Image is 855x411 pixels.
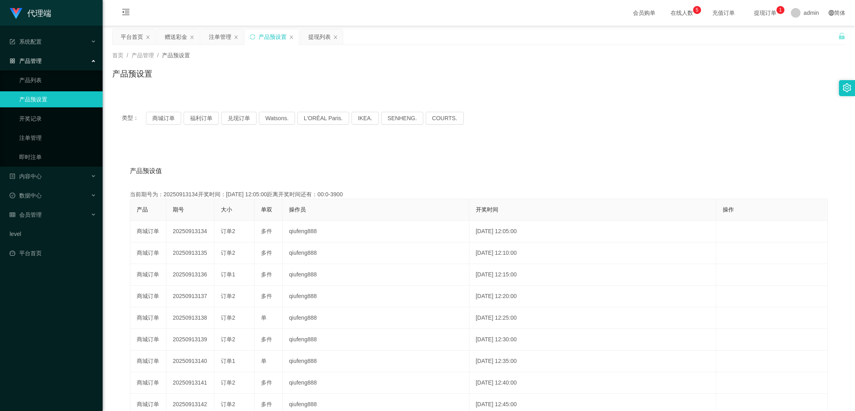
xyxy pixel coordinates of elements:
[166,264,214,286] td: 20250913136
[261,206,272,213] span: 单双
[696,6,699,14] p: 5
[261,379,272,386] span: 多件
[130,166,162,176] span: 产品预设值
[166,329,214,351] td: 20250913139
[469,372,717,394] td: [DATE] 12:40:00
[10,39,15,44] i: 图标: form
[723,206,734,213] span: 操作
[10,58,42,64] span: 产品管理
[469,242,717,264] td: [DATE] 12:10:00
[166,221,214,242] td: 20250913134
[157,52,159,58] span: /
[130,372,166,394] td: 商城订单
[10,10,51,16] a: 代理端
[165,29,187,44] div: 赠送彩金
[283,242,469,264] td: qiufeng888
[469,286,717,307] td: [DATE] 12:20:00
[121,29,143,44] div: 平台首页
[19,130,96,146] a: 注单管理
[10,226,96,242] a: level
[127,52,128,58] span: /
[333,35,338,40] i: 图标: close
[283,351,469,372] td: qiufeng888
[130,329,166,351] td: 商城订单
[10,58,15,64] i: 图标: appstore-o
[693,6,701,14] sup: 5
[184,112,219,125] button: 福利订单
[708,10,739,16] span: 充值订单
[146,112,181,125] button: 商城订单
[261,271,272,278] span: 多件
[112,0,139,26] i: 图标: menu-fold
[261,358,267,364] span: 单
[10,212,42,218] span: 会员管理
[166,372,214,394] td: 20250913141
[259,112,295,125] button: Watsons.
[10,38,42,45] span: 系统配置
[259,29,287,44] div: 产品预设置
[283,264,469,286] td: qiufeng888
[261,293,272,299] span: 多件
[221,379,235,386] span: 订单2
[122,112,146,125] span: 类型：
[283,372,469,394] td: qiufeng888
[469,351,717,372] td: [DATE] 12:35:00
[261,314,267,321] span: 单
[838,32,845,40] i: 图标: unlock
[221,401,235,407] span: 订单2
[261,336,272,342] span: 多件
[130,307,166,329] td: 商城订单
[283,221,469,242] td: qiufeng888
[221,250,235,256] span: 订单2
[221,293,235,299] span: 订单2
[750,10,780,16] span: 提现订单
[308,29,331,44] div: 提现列表
[289,35,294,40] i: 图标: close
[261,250,272,256] span: 多件
[10,212,15,218] i: 图标: table
[221,271,235,278] span: 订单1
[10,192,42,199] span: 数据中心
[19,149,96,165] a: 即时注单
[130,221,166,242] td: 商城订单
[27,0,51,26] h1: 代理端
[10,8,22,19] img: logo.9652507e.png
[209,29,231,44] div: 注单管理
[779,6,782,14] p: 1
[221,112,257,125] button: 兑现订单
[166,307,214,329] td: 20250913138
[112,52,123,58] span: 首页
[130,242,166,264] td: 商城订单
[221,314,235,321] span: 订单2
[283,307,469,329] td: qiufeng888
[829,10,834,16] i: 图标: global
[10,173,42,179] span: 内容中心
[166,286,214,307] td: 20250913137
[137,206,148,213] span: 产品
[10,245,96,261] a: 图标: dashboard平台首页
[426,112,464,125] button: COURTS.
[10,193,15,198] i: 图标: check-circle-o
[130,286,166,307] td: 商城订单
[10,173,15,179] i: 图标: profile
[19,91,96,107] a: 产品预设置
[162,52,190,58] span: 产品预设置
[221,228,235,234] span: 订单2
[476,206,498,213] span: 开奖时间
[843,83,851,92] i: 图标: setting
[131,52,154,58] span: 产品管理
[283,286,469,307] td: qiufeng888
[297,112,349,125] button: L'ORÉAL Paris.
[112,68,152,80] h1: 产品预设置
[130,351,166,372] td: 商城订单
[19,111,96,127] a: 开奖记录
[352,112,379,125] button: IKEA.
[166,351,214,372] td: 20250913140
[283,329,469,351] td: qiufeng888
[469,307,717,329] td: [DATE] 12:25:00
[146,35,150,40] i: 图标: close
[221,336,235,342] span: 订单2
[130,190,828,199] div: 当前期号为：20250913134开奖时间：[DATE] 12:05:00距离开奖时间还有：00:0-3900
[381,112,423,125] button: SENHENG.
[173,206,184,213] span: 期号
